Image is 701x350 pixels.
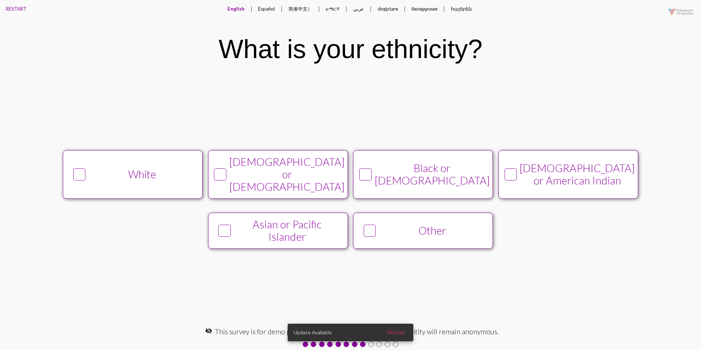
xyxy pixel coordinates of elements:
img: VOAmerica-1920-logo-pos-alpha-20210513.png [663,2,699,22]
mat-icon: visibility_off [205,327,212,334]
button: [DEMOGRAPHIC_DATA] or American Indian [498,150,638,199]
button: [DEMOGRAPHIC_DATA] or [DEMOGRAPHIC_DATA] [208,150,348,199]
div: White [89,168,196,180]
div: [DEMOGRAPHIC_DATA] or [DEMOGRAPHIC_DATA] [229,156,345,193]
span: Update Available [294,329,332,336]
div: Asian or Pacific Islander [234,218,341,243]
button: Black or [DEMOGRAPHIC_DATA] [353,150,493,199]
button: Other [353,213,493,249]
div: Black or [DEMOGRAPHIC_DATA] [375,162,490,187]
div: What is your ethnicity? [219,34,483,64]
div: Other [379,224,486,237]
button: Asian or Pacific Islander [208,213,348,249]
span: Reload [387,329,405,336]
span: This survey is for demo purposes, we value your privacy, your identity will remain anonymous. [215,327,499,336]
button: Reload [382,326,410,339]
button: White [63,150,203,199]
div: [DEMOGRAPHIC_DATA] or American Indian [520,162,635,187]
